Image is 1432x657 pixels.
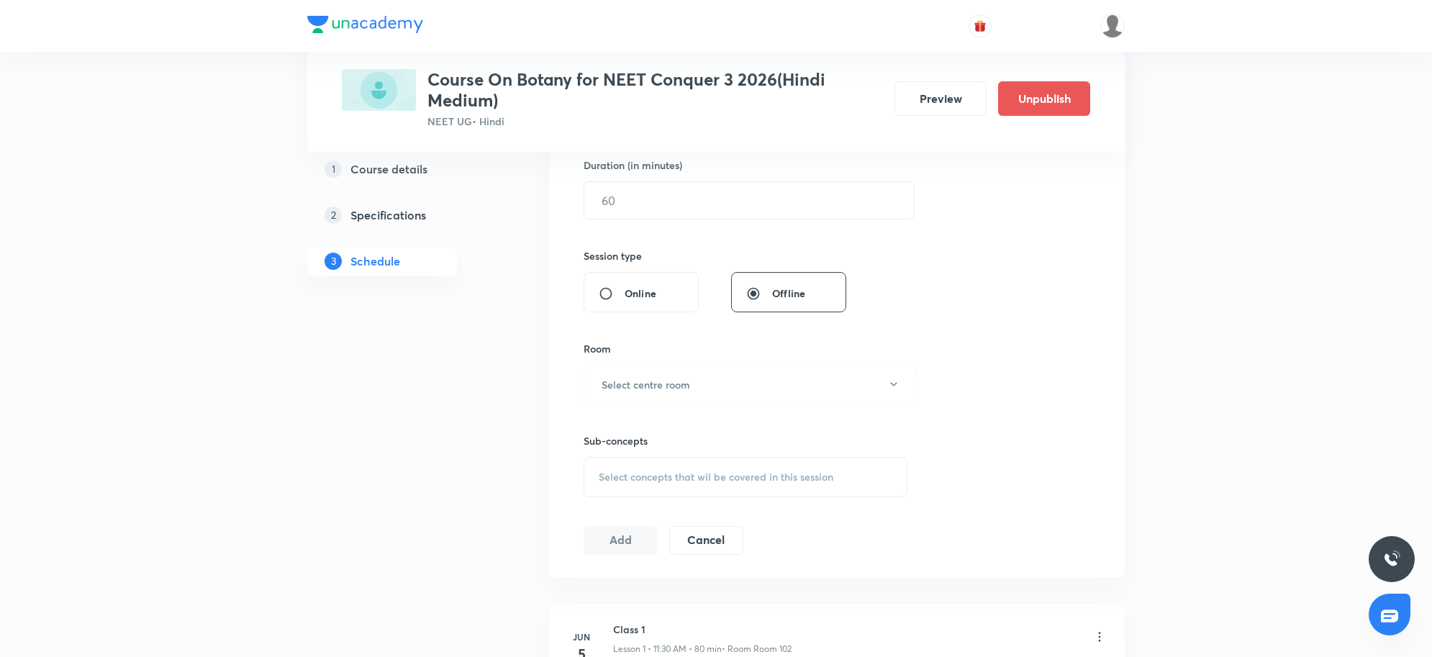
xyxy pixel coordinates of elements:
[998,81,1090,116] button: Unpublish
[613,622,792,637] h6: Class 1
[584,365,917,404] button: Select centre room
[307,16,423,37] a: Company Logo
[969,14,992,37] button: avatar
[894,81,987,116] button: Preview
[350,253,400,270] h5: Schedule
[1383,550,1400,568] img: ttu
[722,643,792,656] p: • Room Room 102
[350,207,426,224] h5: Specifications
[1100,14,1125,38] img: Devendra Kumar
[427,69,883,111] h3: Course On Botany for NEET Conquer 3 2026(Hindi Medium)
[350,160,427,178] h5: Course details
[325,160,342,178] p: 1
[307,201,503,230] a: 2Specifications
[584,433,907,448] h6: Sub-concepts
[567,630,596,643] h6: Jun
[584,158,682,173] h6: Duration (in minutes)
[584,526,658,555] button: Add
[325,253,342,270] p: 3
[625,286,656,301] span: Online
[602,377,690,392] h6: Select centre room
[342,69,416,111] img: E86B6BD6-3FD3-40E2-86DE-F5611A2E78A5_plus.png
[307,16,423,33] img: Company Logo
[584,182,914,219] input: 60
[307,155,503,183] a: 1Course details
[325,207,342,224] p: 2
[584,341,611,356] h6: Room
[669,526,743,555] button: Cancel
[599,471,833,483] span: Select concepts that wil be covered in this session
[772,286,805,301] span: Offline
[427,114,883,129] p: NEET UG • Hindi
[613,643,722,656] p: Lesson 1 • 11:30 AM • 80 min
[584,248,642,263] h6: Session type
[974,19,987,32] img: avatar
